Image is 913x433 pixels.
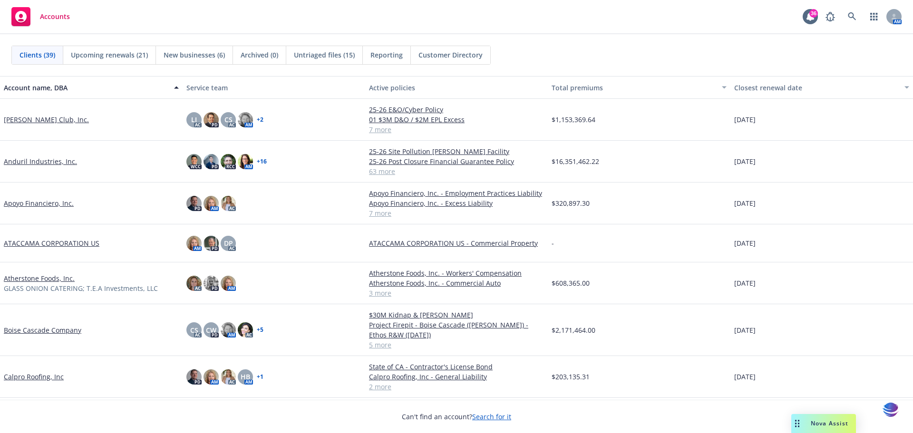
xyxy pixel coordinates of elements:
a: ATACCAMA CORPORATION US - Commercial Property [369,238,544,248]
div: Active policies [369,83,544,93]
img: photo [204,112,219,127]
a: ATACCAMA CORPORATION US [4,238,99,248]
img: photo [186,154,202,169]
span: [DATE] [734,115,756,125]
span: $2,171,464.00 [552,325,595,335]
a: Calpro Roofing, Inc - General Liability [369,372,544,382]
a: + 1 [257,374,263,380]
div: Closest renewal date [734,83,899,93]
a: 25-26 Post Closure Financial Guarantee Policy [369,156,544,166]
a: Apoyo Financiero, Inc. - Excess Liability [369,198,544,208]
span: [DATE] [734,278,756,288]
span: [DATE] [734,238,756,248]
span: Untriaged files (15) [294,50,355,60]
img: photo [238,154,253,169]
span: Customer Directory [418,50,483,60]
span: [DATE] [734,156,756,166]
span: New businesses (6) [164,50,225,60]
span: Upcoming renewals (21) [71,50,148,60]
span: [DATE] [734,325,756,335]
a: Search [843,7,862,26]
span: Reporting [370,50,403,60]
a: Search for it [472,412,511,421]
img: photo [204,369,219,385]
div: Account name, DBA [4,83,168,93]
span: $203,135.31 [552,372,590,382]
span: [DATE] [734,198,756,208]
a: Atherstone Foods, Inc. - Commercial Auto [369,278,544,288]
button: Closest renewal date [730,76,913,99]
img: photo [204,154,219,169]
img: photo [204,276,219,291]
a: Accounts [8,3,74,30]
a: State of CA - Contractor's License Bond [369,362,544,372]
img: photo [238,322,253,337]
span: $16,351,462.22 [552,156,599,166]
img: photo [221,196,236,211]
a: Calpro Roofing, Inc [4,372,64,382]
a: 25-26 E&O/Cyber Policy [369,105,544,115]
a: 7 more [369,208,544,218]
img: photo [221,154,236,169]
a: 5 more [369,340,544,350]
a: Boise Cascade Company [4,325,81,335]
span: GLASS ONION CATERING; T.E.A Investments, LLC [4,283,158,293]
div: 36 [809,9,818,18]
span: Clients (39) [19,50,55,60]
span: [DATE] [734,372,756,382]
img: photo [186,369,202,385]
a: Switch app [864,7,884,26]
span: $1,153,369.64 [552,115,595,125]
div: Total premiums [552,83,716,93]
span: DP [224,238,233,248]
button: Total premiums [548,76,730,99]
span: CS [190,325,198,335]
a: Atherstone Foods, Inc. - Workers' Compensation [369,268,544,278]
a: Apoyo Financiero, Inc. [4,198,74,208]
img: photo [186,276,202,291]
img: photo [186,196,202,211]
span: Nova Assist [811,419,848,427]
span: $608,365.00 [552,278,590,288]
a: Anduril Industries, Inc. [4,156,77,166]
span: LI [191,115,197,125]
a: 25-26 Site Pollution [PERSON_NAME] Facility [369,146,544,156]
img: photo [186,236,202,251]
a: Atherstone Foods, Inc. [4,273,75,283]
button: Active policies [365,76,548,99]
a: 3 more [369,288,544,298]
span: Can't find an account? [402,412,511,422]
a: + 2 [257,117,263,123]
img: photo [221,369,236,385]
a: 2 more [369,382,544,392]
span: Archived (0) [241,50,278,60]
img: photo [238,112,253,127]
img: svg+xml;base64,PHN2ZyB3aWR0aD0iMzQiIGhlaWdodD0iMzQiIHZpZXdCb3g9IjAgMCAzNCAzNCIgZmlsbD0ibm9uZSIgeG... [883,401,899,419]
span: - [552,238,554,248]
span: $320,897.30 [552,198,590,208]
img: photo [204,236,219,251]
a: Report a Bug [821,7,840,26]
img: photo [221,276,236,291]
a: 7 more [369,125,544,135]
a: + 5 [257,327,263,333]
a: 63 more [369,166,544,176]
div: Drag to move [791,414,803,433]
img: photo [204,196,219,211]
div: Service team [186,83,361,93]
span: HB [241,372,250,382]
a: [PERSON_NAME] Club, Inc. [4,115,89,125]
span: CS [224,115,233,125]
button: Nova Assist [791,414,856,433]
span: Accounts [40,13,70,20]
a: 01 $3M D&O / $2M EPL Excess [369,115,544,125]
button: Service team [183,76,365,99]
a: + 16 [257,159,267,164]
